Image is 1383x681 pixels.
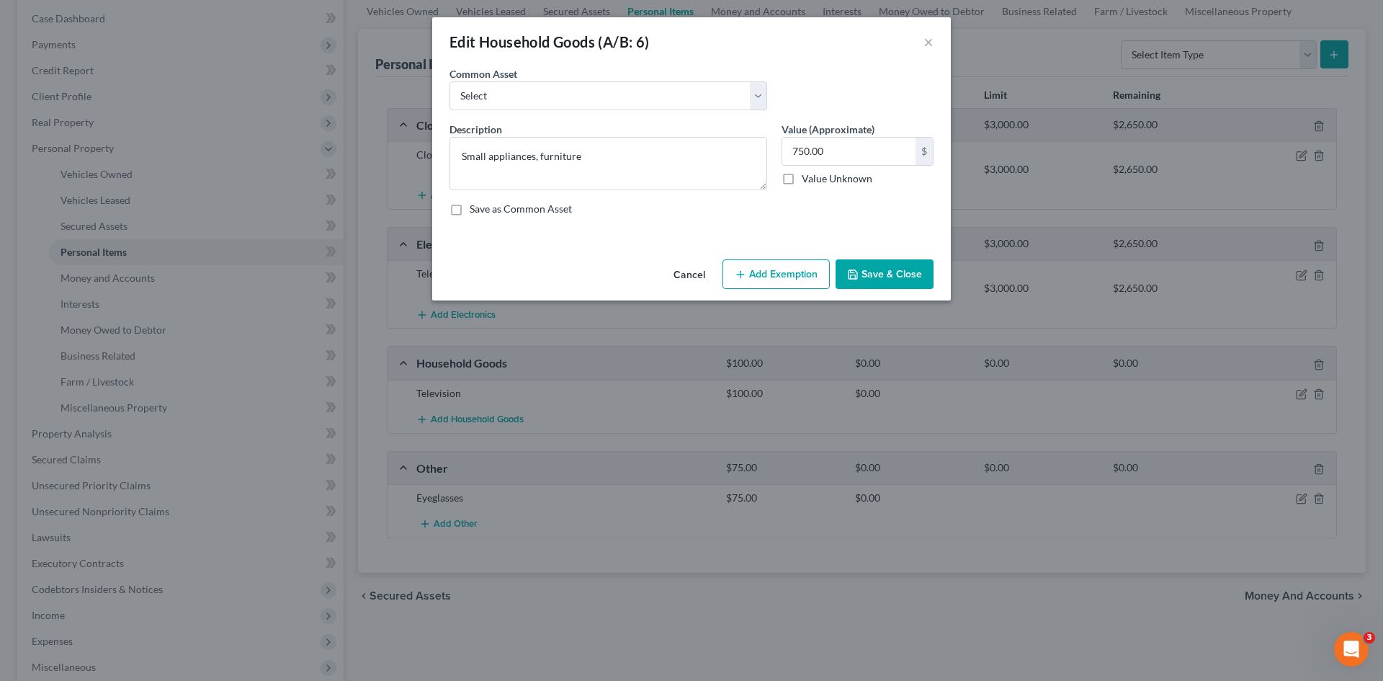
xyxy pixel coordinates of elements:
[722,259,830,290] button: Add Exemption
[470,202,572,216] label: Save as Common Asset
[662,261,717,290] button: Cancel
[782,122,874,137] label: Value (Approximate)
[449,66,517,81] label: Common Asset
[1364,632,1375,644] span: 3
[449,123,502,135] span: Description
[836,259,934,290] button: Save & Close
[449,32,650,52] div: Edit Household Goods (A/B: 6)
[1334,632,1369,667] iframe: Intercom live chat
[782,138,916,165] input: 0.00
[916,138,933,165] div: $
[923,33,934,50] button: ×
[802,172,872,186] label: Value Unknown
